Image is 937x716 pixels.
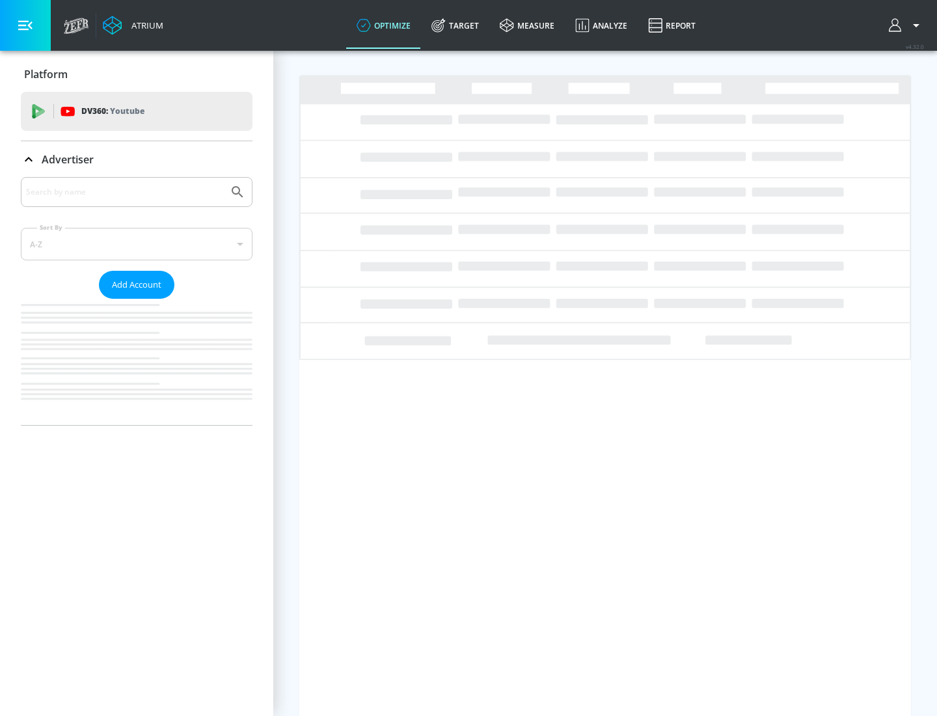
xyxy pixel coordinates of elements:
p: DV360: [81,104,144,118]
a: Report [638,2,706,49]
span: Add Account [112,277,161,292]
a: optimize [346,2,421,49]
a: Atrium [103,16,163,35]
div: Atrium [126,20,163,31]
div: DV360: Youtube [21,92,252,131]
button: Add Account [99,271,174,299]
p: Platform [24,67,68,81]
a: measure [489,2,565,49]
div: Advertiser [21,177,252,425]
div: Platform [21,56,252,92]
a: Analyze [565,2,638,49]
label: Sort By [37,223,65,232]
span: v 4.32.0 [906,43,924,50]
p: Youtube [110,104,144,118]
p: Advertiser [42,152,94,167]
input: Search by name [26,184,223,200]
a: Target [421,2,489,49]
nav: list of Advertiser [21,299,252,425]
div: Advertiser [21,141,252,178]
div: A-Z [21,228,252,260]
